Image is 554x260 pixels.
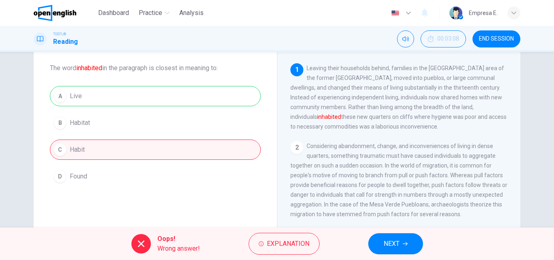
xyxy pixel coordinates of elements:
[421,30,466,47] div: Hide
[479,36,514,42] span: END SESSION
[98,8,129,18] span: Dashboard
[53,31,66,37] span: TOEFL®
[421,30,466,47] button: 00:03:08
[469,8,498,18] div: Empresa E.
[449,6,462,19] img: Profile picture
[390,10,400,16] img: en
[53,37,78,47] h1: Reading
[384,238,399,249] span: NEXT
[267,238,309,249] span: Explanation
[179,8,204,18] span: Analysis
[34,5,95,21] a: OpenEnglish logo
[290,143,507,217] span: Considering abandonment, change, and inconveniences of living in dense quarters, something trauma...
[95,6,132,20] button: Dashboard
[157,234,200,244] span: Oops!
[34,5,76,21] img: OpenEnglish logo
[249,233,320,255] button: Explanation
[368,233,423,254] button: NEXT
[317,114,341,120] font: inhabited
[76,64,102,72] font: inhabited
[157,244,200,254] span: Wrong answer!
[135,6,173,20] button: Practice
[290,63,303,76] div: 1
[437,36,459,42] span: 00:03:08
[290,141,303,154] div: 2
[50,63,261,73] span: The word in the paragraph is closest in meaning to:
[472,30,520,47] button: END SESSION
[397,30,414,47] div: Mute
[290,65,507,130] span: Leaving their households behind, families in the [GEOGRAPHIC_DATA] area of the former [GEOGRAPHIC...
[139,8,162,18] span: Practice
[176,6,207,20] button: Analysis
